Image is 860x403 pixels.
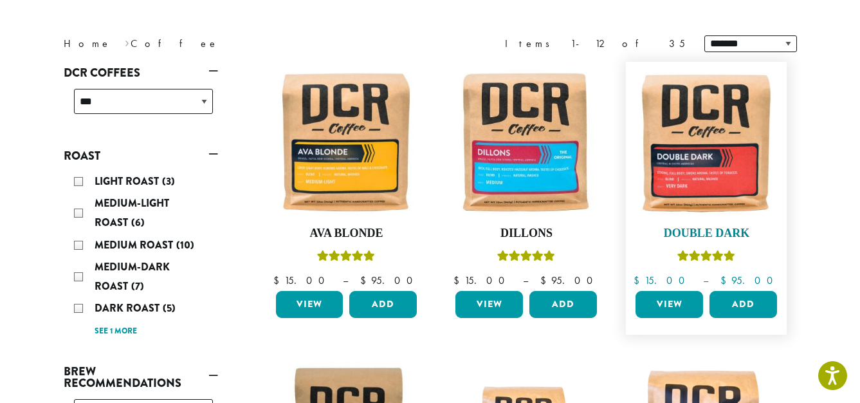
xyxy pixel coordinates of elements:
span: (7) [131,279,144,294]
h4: Dillons [452,227,600,241]
div: DCR Coffees [64,84,218,129]
h4: Double Dark [632,227,780,241]
bdi: 95.00 [540,274,599,287]
span: – [703,274,708,287]
button: Add [349,291,417,318]
img: Ava-Blonde-12oz-1-300x300.jpg [272,68,420,216]
span: $ [453,274,464,287]
span: $ [273,274,284,287]
span: $ [540,274,551,287]
a: View [455,291,523,318]
button: Add [529,291,597,318]
span: Light Roast [95,174,162,189]
a: DCR Coffees [64,62,218,84]
div: Rated 5.00 out of 5 [497,248,555,268]
span: Medium Roast [95,238,176,252]
bdi: 15.00 [273,274,331,287]
a: Double DarkRated 4.50 out of 5 [632,68,780,286]
a: View [276,291,343,318]
div: Items 1-12 of 35 [505,36,685,52]
span: (6) [131,215,145,230]
bdi: 15.00 [634,274,691,287]
h4: Ava Blonde [273,227,421,241]
div: Rated 4.50 out of 5 [677,248,735,268]
span: $ [360,274,371,287]
a: Brew Recommendations [64,361,218,394]
a: Roast [64,145,218,167]
span: – [523,274,528,287]
span: $ [634,274,645,287]
span: Dark Roast [95,301,163,315]
a: View [636,291,703,318]
a: Home [64,37,111,50]
span: › [125,32,129,52]
bdi: 95.00 [360,274,419,287]
img: Double-Dark-12oz-300x300.jpg [632,68,780,216]
nav: Breadcrumb [64,36,411,52]
span: – [343,274,348,287]
div: Roast [64,167,218,345]
img: Dillons-12oz-300x300.jpg [452,68,600,216]
span: Medium-Light Roast [95,196,169,230]
span: (3) [162,174,175,189]
bdi: 95.00 [720,274,779,287]
a: DillonsRated 5.00 out of 5 [452,68,600,286]
button: Add [709,291,777,318]
span: Medium-Dark Roast [95,259,170,294]
span: $ [720,274,731,287]
bdi: 15.00 [453,274,511,287]
div: Rated 5.00 out of 5 [317,248,375,268]
span: (10) [176,238,194,252]
a: Ava BlondeRated 5.00 out of 5 [273,68,421,286]
a: See 1 more [95,325,137,338]
span: (5) [163,301,176,315]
